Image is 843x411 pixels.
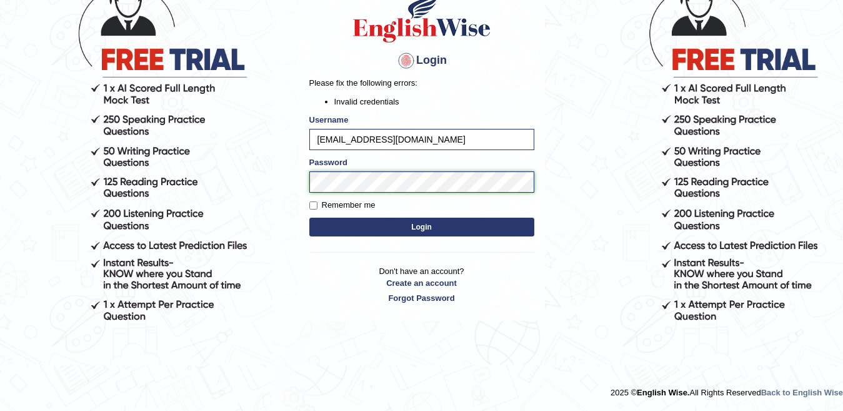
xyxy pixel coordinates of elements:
a: Back to English Wise [761,388,843,397]
button: Login [309,218,534,236]
h4: Login [309,51,534,71]
p: Please fix the following errors: [309,77,534,89]
label: Username [309,114,349,126]
li: Invalid credentials [334,96,534,108]
strong: English Wise. [637,388,689,397]
a: Forgot Password [309,292,534,304]
label: Password [309,156,347,168]
p: Don't have an account? [309,265,534,304]
input: Remember me [309,201,317,210]
div: 2025 © All Rights Reserved [611,380,843,398]
a: Create an account [309,277,534,289]
label: Remember me [309,199,376,211]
